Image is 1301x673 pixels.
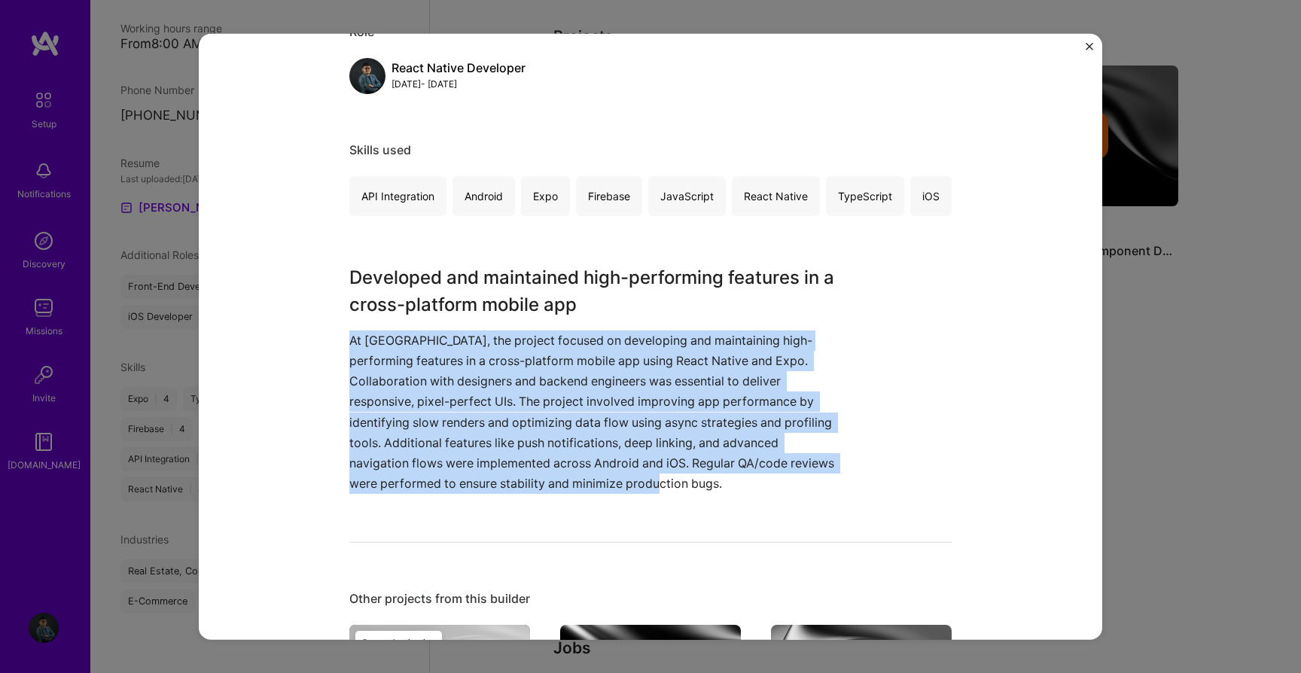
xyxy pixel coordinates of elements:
[576,175,642,215] div: Firebase
[349,175,446,215] div: API Integration
[826,175,904,215] div: TypeScript
[1086,43,1093,59] button: Close
[732,175,820,215] div: React Native
[910,175,952,215] div: iOS
[521,175,570,215] div: Expo
[392,75,526,91] div: [DATE] - [DATE]
[349,330,839,494] p: At [GEOGRAPHIC_DATA], the project focused on developing and maintaining high-performing features ...
[355,631,442,655] div: Currently viewing
[648,175,726,215] div: JavaScript
[452,175,515,215] div: Android
[349,263,839,318] h3: Developed and maintained high-performing features in a cross-platform mobile app
[392,59,526,75] div: React Native Developer
[349,591,952,607] div: Other projects from this builder
[349,142,952,157] div: Skills used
